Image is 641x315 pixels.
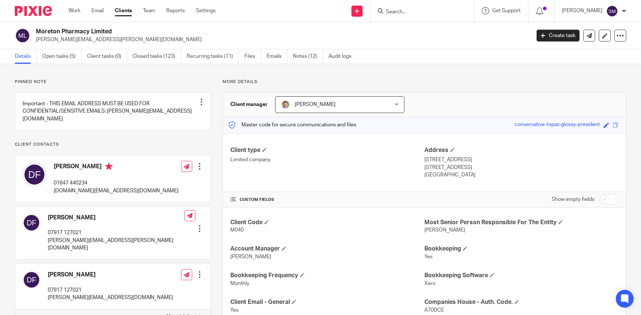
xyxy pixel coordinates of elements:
[267,49,287,64] a: Emails
[48,237,184,252] p: [PERSON_NAME][EMAIL_ADDRESS][PERSON_NAME][DOMAIN_NAME]
[424,171,618,179] p: [GEOGRAPHIC_DATA]
[295,102,335,107] span: [PERSON_NAME]
[133,49,181,64] a: Closed tasks (123)
[196,7,216,14] a: Settings
[244,49,261,64] a: Files
[54,163,178,172] h4: [PERSON_NAME]
[424,298,618,306] h4: Companies House - Auth. Code.
[15,142,211,147] p: Client contacts
[515,121,600,129] div: conservative-topaz-glossy-president
[48,294,173,301] p: [PERSON_NAME][EMAIL_ADDRESS][DOMAIN_NAME]
[424,272,618,279] h4: Bookkeeping Software
[87,49,127,64] a: Client tasks (0)
[424,164,618,171] p: [STREET_ADDRESS]
[230,281,249,286] span: Monthly
[91,7,104,14] a: Email
[230,146,424,154] h4: Client type
[115,7,132,14] a: Clients
[424,245,618,253] h4: Bookkeeping
[424,281,435,286] span: Xero
[48,286,173,294] p: 07917 127021
[293,49,323,64] a: Notes (12)
[492,8,521,13] span: Get Support
[230,156,424,163] p: Limited company
[15,49,37,64] a: Details
[328,49,357,64] a: Audit logs
[15,6,52,16] img: Pixie
[281,100,290,109] img: High%20Res%20Andrew%20Price%20Accountants_Poppy%20Jakes%20photography-1118.jpg
[143,7,155,14] a: Team
[48,214,184,222] h4: [PERSON_NAME]
[230,101,268,108] h3: Client manager
[166,7,185,14] a: Reports
[23,163,46,186] img: svg%3E
[230,197,424,203] h4: CUSTOM FIELDS
[36,36,525,43] p: [PERSON_NAME][EMAIL_ADDRESS][PERSON_NAME][DOMAIN_NAME]
[552,196,594,203] label: Show empty fields
[424,308,444,313] span: A70DCE
[69,7,80,14] a: Work
[15,79,211,85] p: Pinned note
[223,79,626,85] p: More details
[424,156,618,163] p: [STREET_ADDRESS]
[105,163,113,170] i: Primary
[424,146,618,154] h4: Address
[424,228,465,233] span: [PERSON_NAME]
[36,28,428,36] h2: Moreton Pharmacy Limited
[42,49,81,64] a: Open tasks (5)
[23,214,40,232] img: svg%3E
[230,219,424,226] h4: Client Code
[230,298,424,306] h4: Client Email - General
[54,187,178,195] p: [DOMAIN_NAME][EMAIL_ADDRESS][DOMAIN_NAME]
[230,254,271,259] span: [PERSON_NAME]
[537,30,580,42] a: Create task
[15,28,30,43] img: svg%3E
[230,308,238,313] span: Yes
[562,7,602,14] p: [PERSON_NAME]
[230,245,424,253] h4: Account Manager
[187,49,239,64] a: Recurring tasks (11)
[230,272,424,279] h4: Bookkeeping Frequency
[54,179,178,187] p: 01647 440234
[48,271,173,279] h4: [PERSON_NAME]
[385,9,452,16] input: Search
[424,254,433,259] span: Yes
[606,5,618,17] img: svg%3E
[48,229,184,236] p: 07917 127021
[230,228,244,233] span: M040
[424,219,618,226] h4: Most Senior Person Responsible For The Entity
[228,121,356,129] p: Master code for secure communications and files
[23,271,40,289] img: svg%3E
